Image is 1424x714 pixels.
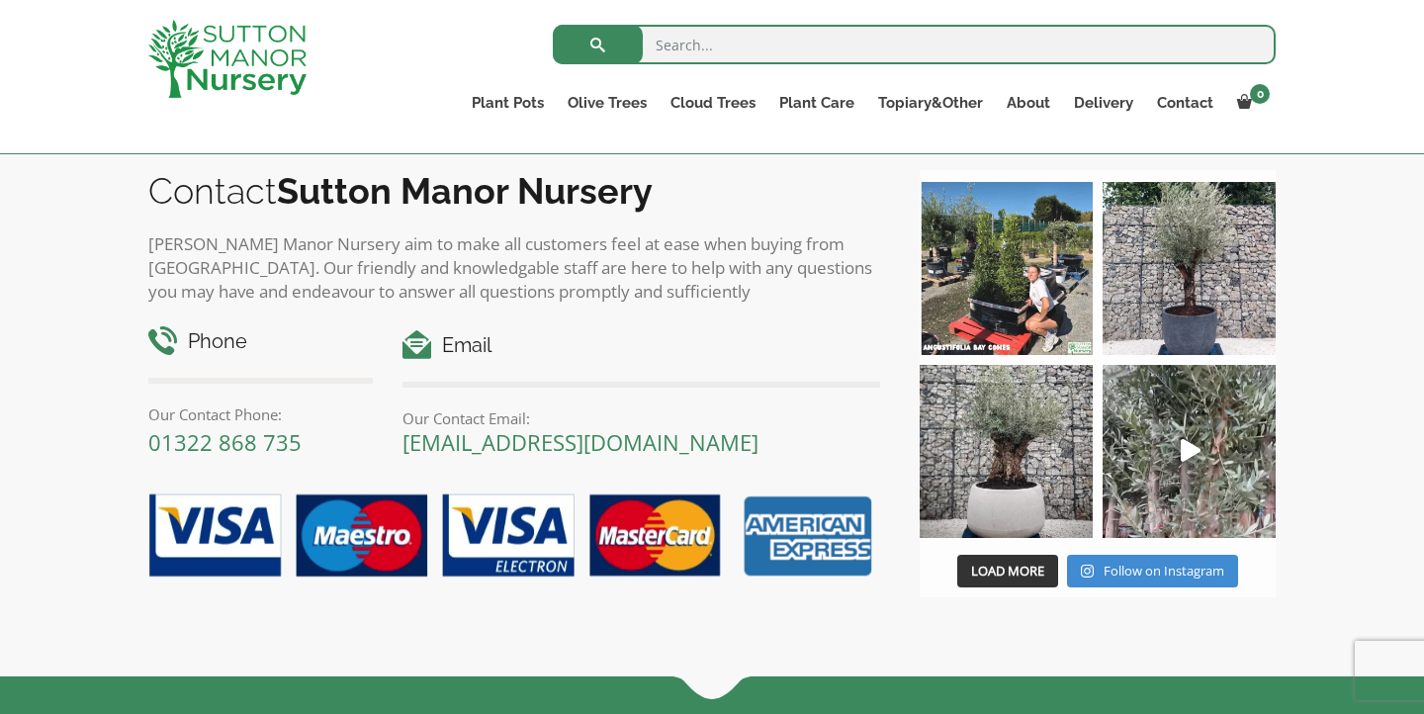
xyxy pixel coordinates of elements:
img: payment-options.png [133,483,880,591]
a: Cloud Trees [659,89,767,117]
a: Instagram Follow on Instagram [1067,555,1238,588]
a: Play [1103,365,1276,538]
svg: Instagram [1081,564,1094,579]
a: Plant Pots [460,89,556,117]
button: Load More [957,555,1058,588]
img: Our elegant & picturesque Angustifolia Cones are an exquisite addition to your Bay Tree collectio... [920,182,1093,355]
a: Contact [1145,89,1225,117]
span: Load More [971,562,1044,580]
b: Sutton Manor Nursery [277,170,653,212]
img: logo [148,20,307,98]
h4: Phone [148,326,373,357]
span: 0 [1250,84,1270,104]
a: Topiary&Other [866,89,995,117]
a: [EMAIL_ADDRESS][DOMAIN_NAME] [402,427,758,457]
a: About [995,89,1062,117]
span: Follow on Instagram [1104,562,1224,580]
a: Delivery [1062,89,1145,117]
svg: Play [1181,439,1201,462]
p: [PERSON_NAME] Manor Nursery aim to make all customers feel at ease when buying from [GEOGRAPHIC_D... [148,232,880,304]
input: Search... [553,25,1276,64]
a: Plant Care [767,89,866,117]
img: New arrivals Monday morning of beautiful olive trees 🤩🤩 The weather is beautiful this summer, gre... [1103,365,1276,538]
p: Our Contact Phone: [148,402,373,426]
h2: Contact [148,170,880,212]
p: Our Contact Email: [402,406,880,430]
a: 0 [1225,89,1276,117]
img: A beautiful multi-stem Spanish Olive tree potted in our luxurious fibre clay pots 😍😍 [1103,182,1276,355]
a: Olive Trees [556,89,659,117]
img: Check out this beauty we potted at our nursery today ❤️‍🔥 A huge, ancient gnarled Olive tree plan... [920,365,1093,538]
h4: Email [402,330,880,361]
a: 01322 868 735 [148,427,302,457]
